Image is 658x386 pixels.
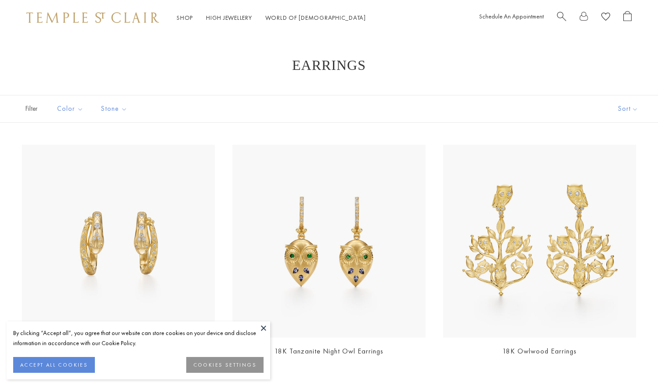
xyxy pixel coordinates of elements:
iframe: Gorgias live chat messenger [614,345,649,377]
a: 18K Delphi Serpent Hoops18K Delphi Serpent Hoops [22,145,215,338]
a: Search [557,11,566,25]
a: 18K Owlwood Earrings [503,346,577,356]
a: 18K Tanzanite Night Owl Earrings [275,346,383,356]
button: Stone [94,99,134,119]
a: E36887-OWLTZTGE36887-OWLTZTG [232,145,425,338]
img: 18K Delphi Serpent Hoops [22,145,215,338]
button: Show sort by [598,95,658,122]
button: Color [51,99,90,119]
nav: Main navigation [177,12,366,23]
div: By clicking “Accept all”, you agree that our website can store cookies on your device and disclos... [13,328,264,348]
button: COOKIES SETTINGS [186,357,264,373]
img: E36887-OWLTZTG [232,145,425,338]
span: Stone [97,103,134,114]
a: ShopShop [177,14,193,22]
h1: Earrings [35,57,623,73]
span: Color [53,103,90,114]
a: Schedule An Appointment [479,12,544,20]
a: View Wishlist [601,11,610,25]
button: ACCEPT ALL COOKIES [13,357,95,373]
a: High JewelleryHigh Jewellery [206,14,252,22]
a: E31811-OWLWOOD18K Owlwood Earrings [443,145,636,338]
img: 18K Owlwood Earrings [443,145,636,338]
a: Open Shopping Bag [623,11,632,25]
img: Temple St. Clair [26,12,159,23]
a: World of [DEMOGRAPHIC_DATA]World of [DEMOGRAPHIC_DATA] [265,14,366,22]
